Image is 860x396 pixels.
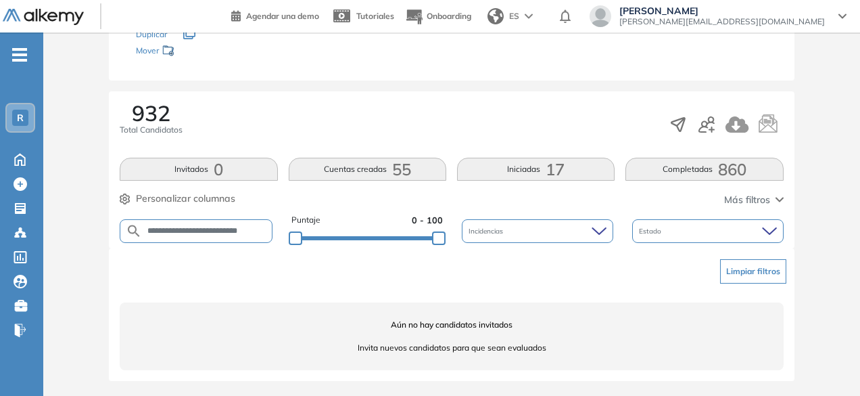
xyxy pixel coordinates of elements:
span: 0 - 100 [412,214,443,227]
span: Duplicar [136,29,167,39]
span: [PERSON_NAME][EMAIL_ADDRESS][DOMAIN_NAME] [619,16,825,27]
button: Onboarding [405,2,471,31]
span: R [17,112,24,123]
span: Incidencias [469,226,506,236]
img: arrow [525,14,533,19]
span: Aún no hay candidatos invitados [120,319,783,331]
span: 932 [132,102,170,124]
span: Invita nuevos candidatos para que sean evaluados [120,342,783,354]
div: Mover [136,39,271,64]
img: world [487,8,504,24]
span: Más filtros [724,193,770,207]
span: Onboarding [427,11,471,21]
span: Personalizar columnas [136,192,235,206]
button: Cuentas creadas55 [289,158,446,181]
button: Más filtros [724,193,784,207]
span: Agendar una demo [246,11,319,21]
button: Limpiar filtros [720,259,786,284]
span: Total Candidatos [120,124,183,136]
button: Invitados0 [120,158,277,181]
img: SEARCH_ALT [126,223,142,240]
button: Iniciadas17 [457,158,615,181]
span: Puntaje [291,214,320,227]
button: Completadas860 [625,158,783,181]
img: Logo [3,9,84,26]
i: - [12,53,27,56]
span: Tutoriales [356,11,394,21]
a: Agendar una demo [231,7,319,23]
span: [PERSON_NAME] [619,5,825,16]
button: Personalizar columnas [120,192,235,206]
div: Incidencias [462,219,613,243]
div: Estado [632,219,784,243]
span: Estado [639,226,664,236]
span: ES [509,10,519,22]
